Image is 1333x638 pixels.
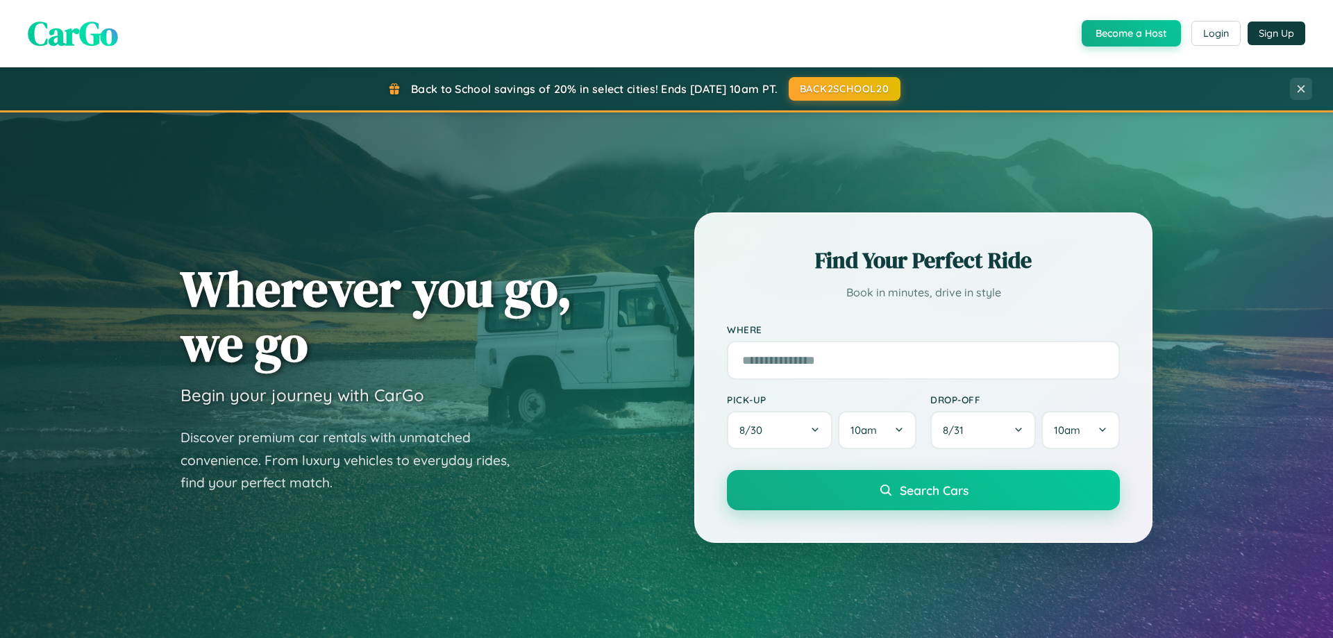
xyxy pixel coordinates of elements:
p: Discover premium car rentals with unmatched convenience. From luxury vehicles to everyday rides, ... [181,426,528,494]
span: Search Cars [900,482,969,498]
button: BACK2SCHOOL20 [789,77,900,101]
span: CarGo [28,10,118,56]
span: 10am [1054,423,1080,437]
span: 8 / 30 [739,423,769,437]
button: 10am [1041,411,1120,449]
button: 8/31 [930,411,1036,449]
span: 8 / 31 [943,423,971,437]
button: Become a Host [1082,20,1181,47]
span: 10am [850,423,877,437]
h3: Begin your journey with CarGo [181,385,424,405]
label: Drop-off [930,394,1120,405]
span: Back to School savings of 20% in select cities! Ends [DATE] 10am PT. [411,82,778,96]
button: 10am [838,411,916,449]
button: Sign Up [1248,22,1305,45]
label: Where [727,324,1120,335]
label: Pick-up [727,394,916,405]
p: Book in minutes, drive in style [727,283,1120,303]
h1: Wherever you go, we go [181,261,572,371]
h2: Find Your Perfect Ride [727,245,1120,276]
button: Login [1191,21,1241,46]
button: Search Cars [727,470,1120,510]
button: 8/30 [727,411,832,449]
